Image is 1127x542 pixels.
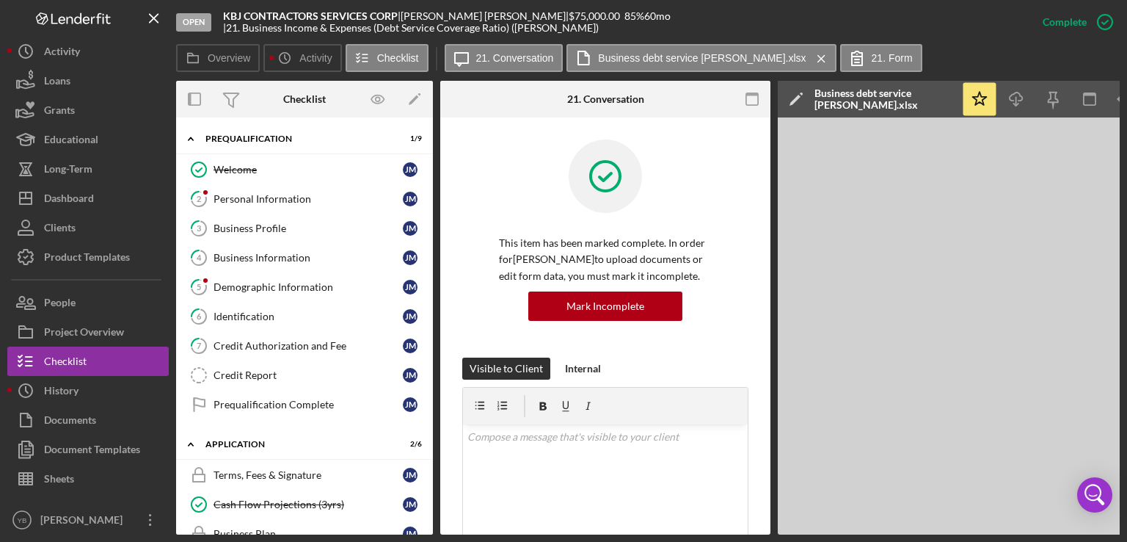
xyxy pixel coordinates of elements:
label: 21. Conversation [476,52,554,64]
button: Internal [558,358,608,380]
div: J M [403,309,417,324]
button: 21. Conversation [445,44,563,72]
div: Open Intercom Messenger [1077,477,1112,513]
div: J M [403,497,417,512]
div: Prequalification Complete [214,399,403,411]
div: J M [403,397,417,412]
a: Document Templates [7,435,169,464]
div: Sheets [44,464,74,497]
div: [PERSON_NAME] [37,505,132,538]
div: Business Profile [214,223,403,234]
div: Prequalification [205,134,385,143]
div: Business debt service [PERSON_NAME].xlsx [814,87,954,111]
div: Document Templates [44,435,140,468]
div: Checklist [283,93,326,105]
a: Cash Flow Projections (3yrs)JM [183,490,426,519]
div: Application [205,440,385,449]
button: Documents [7,405,169,435]
div: Internal [565,358,601,380]
div: 2 / 6 [395,440,422,449]
button: Complete [1028,7,1120,37]
label: Overview [208,52,250,64]
div: Documents [44,405,96,438]
a: 4Business InformationJM [183,243,426,272]
div: Business Plan [214,528,403,540]
div: | 21. Business Income & Expenses (Debt Service Coverage Ratio) ([PERSON_NAME]) [223,22,599,34]
tspan: 4 [197,253,202,262]
tspan: 6 [197,311,202,321]
div: J M [403,468,417,483]
div: J M [403,162,417,177]
tspan: 5 [197,282,201,292]
label: 21. Form [872,52,913,64]
tspan: 3 [197,223,201,233]
div: J M [403,280,417,295]
a: 2Personal InformationJM [183,184,426,214]
button: Activity [263,44,341,72]
div: Credit Report [214,369,403,381]
div: Open [176,13,211,32]
b: KBJ CONTRACTORS SERVICES CORP [223,10,398,22]
label: Checklist [377,52,419,64]
a: 5Demographic InformationJM [183,272,426,302]
div: Visible to Client [470,358,543,380]
button: Business debt service [PERSON_NAME].xlsx [566,44,836,72]
div: J M [403,250,417,265]
div: Mark Incomplete [566,292,644,321]
div: 21. Conversation [567,93,644,105]
div: 85 % [624,10,644,22]
text: YB [18,516,27,524]
div: J M [403,221,417,236]
a: 7Credit Authorization and FeeJM [183,331,426,361]
button: Overview [176,44,260,72]
button: Sheets [7,464,169,494]
div: Terms, Fees & Signature [214,469,403,481]
div: J M [403,192,417,206]
tspan: 7 [197,341,202,350]
a: Prequalification CompleteJM [183,390,426,419]
div: J M [403,368,417,383]
label: Activity [299,52,332,64]
div: Complete [1043,7,1087,37]
button: Visible to Client [462,358,550,380]
button: Mark Incomplete [528,292,682,321]
label: Business debt service [PERSON_NAME].xlsx [598,52,806,64]
a: 6IdentificationJM [183,302,426,331]
a: Credit ReportJM [183,361,426,390]
div: Business Information [214,252,403,264]
p: This item has been marked complete. In order for [PERSON_NAME] to upload documents or edit form d... [499,235,712,284]
tspan: 2 [197,194,201,203]
a: 3Business ProfileJM [183,214,426,243]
